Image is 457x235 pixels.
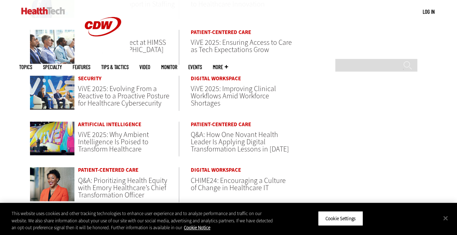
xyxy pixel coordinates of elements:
[139,64,150,70] a: Video
[191,121,292,127] a: Patient-Centered Care
[78,129,149,154] a: ViVE 2025: Why Ambient Intelligence Is Poised to Transform Healthcare
[73,64,90,70] a: Features
[30,76,75,110] img: Panelists on stage at ViVE 2025
[101,64,129,70] a: Tips & Tactics
[423,8,435,16] div: User menu
[437,210,453,226] button: Close
[188,64,202,70] a: Events
[191,84,276,108] a: ViVE 2025: Improving Clinical Workflows Amid Workforce Shortages
[191,129,289,154] a: Q&A: How One Novant Health Leader Is Applying Digital Transformation Lessons in [DATE]
[78,175,167,200] a: Q&A: Prioritizing Health Equity with Emory Healthcare’s Chief Transformation Officer
[191,76,292,81] a: Digital Workspace
[76,48,130,55] a: CDW
[19,64,32,70] span: Topics
[78,167,179,172] a: Patient-Centered Care
[213,64,228,70] span: More
[318,211,363,226] button: Cookie Settings
[191,167,292,172] a: Digital Workspace
[12,210,274,231] div: This website uses cookies and other tracking technologies to enhance user experience and to analy...
[191,175,286,192] a: CHIME24: Encouraging a Culture of Change in Healthcare IT
[30,167,75,201] img: Dr. Amaka Eneanya
[78,121,179,127] a: Artificial Intelligence
[161,64,177,70] a: MonITor
[21,7,65,14] img: Home
[78,76,179,81] a: Security
[43,64,62,70] span: Specialty
[30,121,75,155] img: Microsoft's Joe Petro on stage at ViVE 2025
[423,8,435,15] a: Log in
[78,84,169,108] a: ViVE 2025: Evolving From a Reactive to a Proactive Posture for Healthcare Cybersecurity
[184,225,210,231] a: More information about your privacy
